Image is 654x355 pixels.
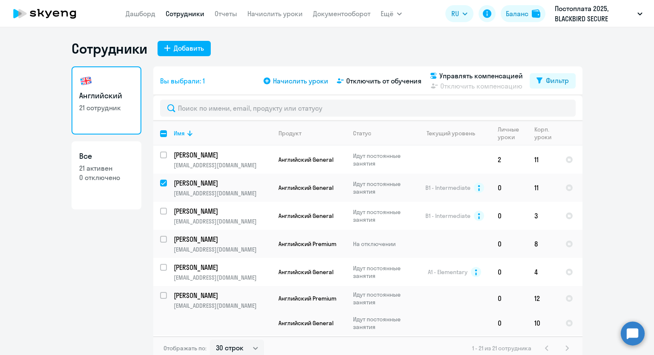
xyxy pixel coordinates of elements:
div: Продукт [278,129,301,137]
a: Начислить уроки [247,9,303,18]
div: Имя [174,129,185,137]
a: [PERSON_NAME] [174,178,271,188]
p: [PERSON_NAME] [174,263,270,272]
div: Статус [353,129,371,137]
td: 0 [491,174,528,202]
td: 8 [528,230,559,258]
div: Текущий уровень [427,129,475,137]
div: Баланс [506,9,528,19]
td: 11 [528,146,559,174]
td: 2 [491,146,528,174]
span: B1 - Intermediate [425,212,470,220]
span: Отображать по: [163,344,207,352]
p: [PERSON_NAME] [174,178,270,188]
a: Сотрудники [166,9,204,18]
span: Ещё [381,9,393,19]
td: 3 [528,202,559,230]
td: 0 [491,230,528,258]
h1: Сотрудники [72,40,147,57]
td: 0 [491,286,528,311]
span: Вы выбрали: 1 [160,76,205,86]
p: На отключении [353,240,411,248]
p: [EMAIL_ADDRESS][DOMAIN_NAME] [174,274,271,281]
a: Дашборд [126,9,155,18]
span: RU [451,9,459,19]
p: [EMAIL_ADDRESS][DOMAIN_NAME] [174,218,271,225]
a: Документооборот [313,9,370,18]
span: Английский General [278,184,333,192]
span: B1 - Intermediate [425,184,470,192]
span: Управлять компенсацией [439,71,523,81]
p: [EMAIL_ADDRESS][DOMAIN_NAME] [174,161,271,169]
td: 12 [528,286,559,311]
div: Имя [174,129,271,137]
div: Добавить [174,43,204,53]
a: Все21 активен0 отключено [72,141,141,209]
div: Личные уроки [498,126,527,141]
a: [PERSON_NAME] [174,235,271,244]
p: Идут постоянные занятия [353,291,411,306]
p: 0 отключено [79,173,134,182]
div: Текущий уровень [419,129,490,137]
td: 11 [528,174,559,202]
span: Английский General [278,156,333,163]
p: [EMAIL_ADDRESS][DOMAIN_NAME] [174,302,271,309]
span: Начислить уроки [273,76,328,86]
td: 0 [491,311,528,335]
span: Английский General [278,268,333,276]
img: english [79,74,93,88]
p: Идут постоянные занятия [353,315,411,331]
span: Английский Premium [278,295,336,302]
h3: Английский [79,90,134,101]
span: Английский General [278,319,333,327]
button: Балансbalance [501,5,545,22]
span: Английский General [278,212,333,220]
td: 4 [528,258,559,286]
td: 0 [491,258,528,286]
a: [PERSON_NAME] [174,206,271,216]
a: Английский21 сотрудник [72,66,141,135]
button: Фильтр [530,73,576,89]
a: [PERSON_NAME] [174,291,271,300]
img: balance [532,9,540,18]
p: [EMAIL_ADDRESS][DOMAIN_NAME] [174,246,271,253]
input: Поиск по имени, email, продукту или статусу [160,100,576,117]
p: Идут постоянные занятия [353,208,411,223]
p: [PERSON_NAME] [174,206,270,216]
p: [PERSON_NAME] [174,235,270,244]
button: Постоплата 2025, BLACKBIRD SECURE BROWSING LTD [551,3,647,24]
span: A1 - Elementary [428,268,468,276]
p: [EMAIL_ADDRESS][DOMAIN_NAME] [174,189,271,197]
span: Отключить от обучения [346,76,422,86]
button: Ещё [381,5,402,22]
p: 21 сотрудник [79,103,134,112]
p: [PERSON_NAME] [174,291,270,300]
p: [PERSON_NAME] [174,150,270,160]
span: Английский Premium [278,240,336,248]
button: Добавить [158,41,211,56]
p: Идут постоянные занятия [353,180,411,195]
div: Фильтр [546,75,569,86]
p: Идут постоянные занятия [353,152,411,167]
p: Постоплата 2025, BLACKBIRD SECURE BROWSING LTD [555,3,634,24]
a: Отчеты [215,9,237,18]
h3: Все [79,151,134,162]
div: Корп. уроки [534,126,558,141]
td: 10 [528,311,559,335]
a: [PERSON_NAME] [174,150,271,160]
td: 0 [491,202,528,230]
p: Идут постоянные занятия [353,264,411,280]
span: 1 - 21 из 21 сотрудника [472,344,531,352]
button: RU [445,5,473,22]
p: 21 активен [79,163,134,173]
a: [PERSON_NAME] [174,263,271,272]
